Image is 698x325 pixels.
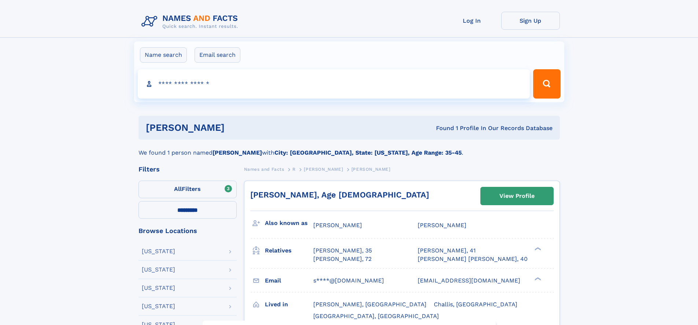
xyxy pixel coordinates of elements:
h1: [PERSON_NAME] [146,123,330,132]
span: [PERSON_NAME] [304,167,343,172]
span: [PERSON_NAME] [418,222,466,229]
a: [PERSON_NAME], 41 [418,247,476,255]
label: Name search [140,47,187,63]
span: Challis, [GEOGRAPHIC_DATA] [434,301,517,308]
div: ❯ [533,276,542,281]
label: Filters [139,181,237,198]
b: City: [GEOGRAPHIC_DATA], State: [US_STATE], Age Range: 35-45 [274,149,462,156]
h3: Email [265,274,313,287]
label: Email search [195,47,240,63]
b: [PERSON_NAME] [213,149,262,156]
a: [PERSON_NAME], Age [DEMOGRAPHIC_DATA] [250,190,429,199]
div: ❯ [533,247,542,251]
div: [US_STATE] [142,248,175,254]
a: Names and Facts [244,165,284,174]
a: Log In [443,12,501,30]
span: [GEOGRAPHIC_DATA], [GEOGRAPHIC_DATA] [313,313,439,320]
input: search input [138,69,530,99]
a: [PERSON_NAME], 35 [313,247,372,255]
a: View Profile [481,187,553,205]
span: All [174,185,182,192]
a: R [292,165,296,174]
a: [PERSON_NAME] [PERSON_NAME], 40 [418,255,528,263]
div: [US_STATE] [142,285,175,291]
img: Logo Names and Facts [139,12,244,32]
h3: Also known as [265,217,313,229]
span: [PERSON_NAME] [351,167,391,172]
h3: Relatives [265,244,313,257]
span: [PERSON_NAME], [GEOGRAPHIC_DATA] [313,301,426,308]
div: Filters [139,166,237,173]
div: Found 1 Profile In Our Records Database [330,124,553,132]
span: [PERSON_NAME] [313,222,362,229]
div: [US_STATE] [142,303,175,309]
span: R [292,167,296,172]
div: [US_STATE] [142,267,175,273]
a: [PERSON_NAME], 72 [313,255,372,263]
div: We found 1 person named with . [139,140,560,157]
span: [EMAIL_ADDRESS][DOMAIN_NAME] [418,277,520,284]
div: Browse Locations [139,228,237,234]
a: [PERSON_NAME] [304,165,343,174]
button: Search Button [533,69,560,99]
a: Sign Up [501,12,560,30]
div: View Profile [499,188,535,204]
h3: Lived in [265,298,313,311]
